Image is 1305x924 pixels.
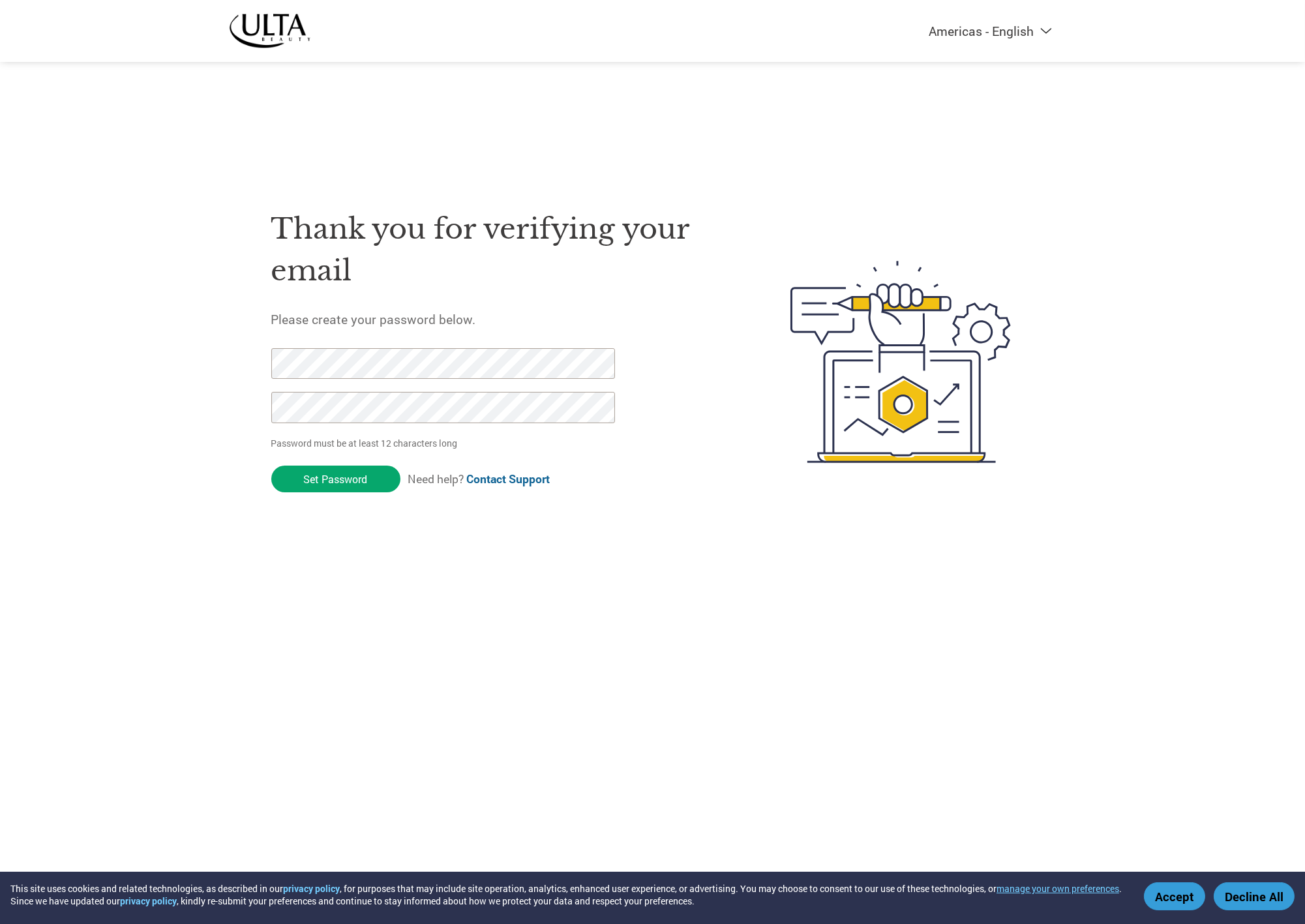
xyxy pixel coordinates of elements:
a: privacy policy [120,895,177,907]
a: Contact Support [466,471,550,486]
input: Set Password [271,466,400,492]
h5: Please create your password below. [271,311,729,327]
h1: Thank you for verifying your email [271,208,729,292]
span: Need help? [408,471,550,486]
img: ULTA [229,13,310,49]
p: Password must be at least 12 characters long [271,436,620,450]
img: create-password [767,189,1034,535]
button: manage your own preferences [997,882,1119,895]
a: privacy policy [283,882,340,895]
button: Accept [1144,882,1205,910]
div: This site uses cookies and related technologies, as described in our , for purposes that may incl... [10,882,1125,907]
button: Decline All [1214,882,1295,910]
